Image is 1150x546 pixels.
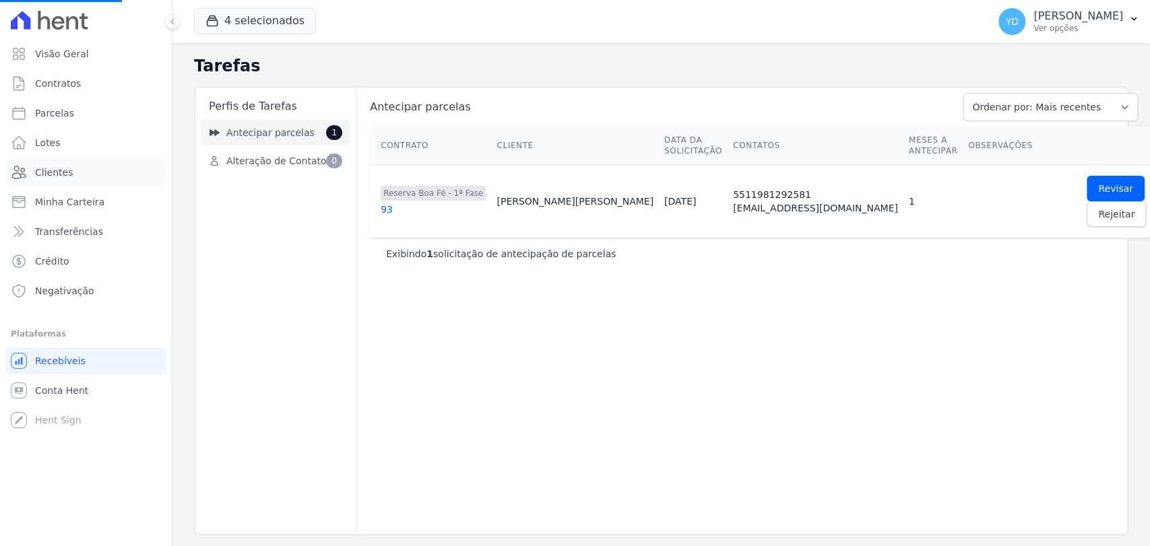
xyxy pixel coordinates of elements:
span: Antecipar parcelas [226,126,315,140]
button: YD [PERSON_NAME] Ver opções [988,3,1150,40]
span: Lotes [35,136,61,149]
span: Rejeitar [1098,207,1135,221]
b: 1 [426,248,433,259]
a: Visão Geral [5,40,166,67]
div: 1 [909,195,957,208]
div: 5511981292581 [EMAIL_ADDRESS][DOMAIN_NAME] [733,188,898,215]
span: Recebíveis [35,354,86,368]
th: Cliente [491,127,659,165]
div: Perfis de Tarefas [201,93,350,120]
span: Minha Carteira [35,195,104,209]
span: Clientes [35,166,73,179]
a: Parcelas [5,100,166,127]
th: Observações [963,127,1081,165]
span: Conta Hent [35,384,88,397]
div: [PERSON_NAME] [PERSON_NAME] [497,195,653,208]
a: Crédito [5,248,166,275]
span: Crédito [35,254,69,268]
a: Antecipar parcelas 1 [201,120,350,145]
th: Contrato [370,127,491,165]
a: Rejeitar [1087,201,1146,227]
p: [PERSON_NAME] [1033,9,1123,23]
a: Minha Carteira [5,189,166,215]
span: Visão Geral [35,47,89,61]
p: Ver opções [1033,23,1123,34]
a: Transferências [5,218,166,245]
th: Contatos [728,127,903,165]
div: 93 [381,203,486,216]
span: Contratos [35,77,81,90]
h2: Tarefas [194,54,1128,78]
div: Plataformas [11,326,161,342]
span: Reserva Boa Fé - 1ª Fase [381,186,486,201]
button: 4 selecionados [194,8,316,34]
a: Recebíveis [5,347,166,374]
nav: Sidebar [201,120,350,174]
th: Meses a antecipar [903,127,963,165]
a: Alteração de Contato 0 [201,148,350,174]
a: Negativação [5,277,166,304]
span: Negativação [35,284,94,298]
a: Contratos [5,70,166,97]
span: Alteração de Contato [226,154,326,168]
a: Revisar [1087,176,1145,201]
span: Transferências [35,225,103,238]
span: 1 [326,125,342,140]
span: 0 [326,153,342,168]
span: Revisar [1098,182,1133,195]
th: Data da Solicitação [659,127,728,165]
td: [DATE] [659,165,728,238]
p: Exibindo solicitação de antecipação de parcelas [386,247,616,261]
a: Conta Hent [5,377,166,404]
a: Lotes [5,129,166,156]
a: Clientes [5,159,166,186]
span: Antecipar parcelas [367,99,955,115]
span: YD [1005,17,1018,26]
span: Parcelas [35,106,74,120]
